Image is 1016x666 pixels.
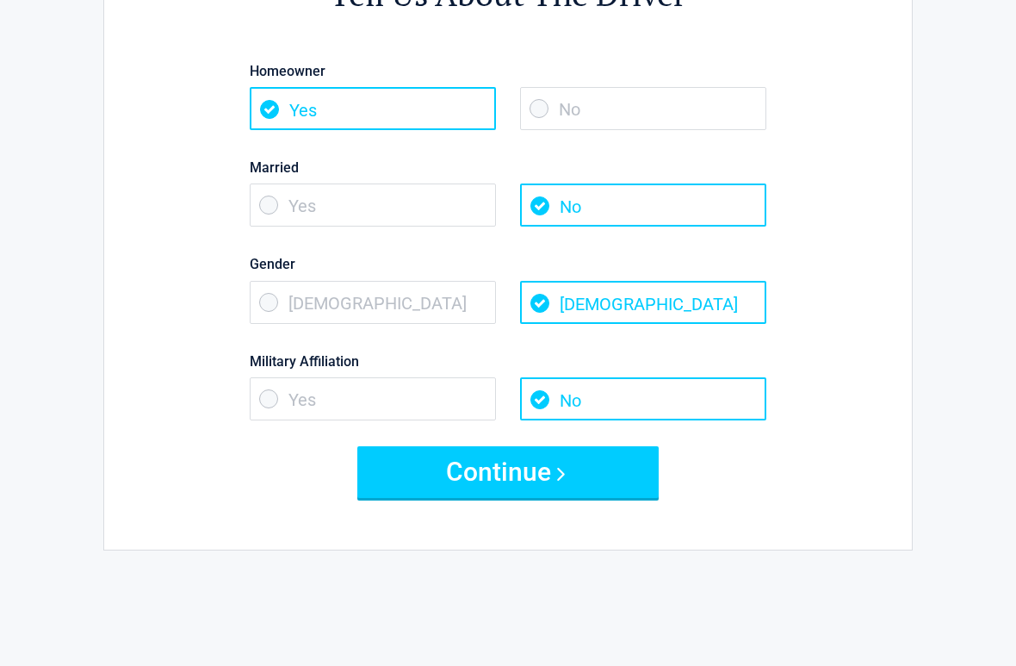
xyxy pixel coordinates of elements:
span: No [520,87,766,130]
label: Homeowner [250,59,766,83]
span: No [520,184,766,227]
label: Married [250,156,766,179]
span: Yes [250,87,496,130]
span: Yes [250,184,496,227]
span: No [520,377,766,420]
span: [DEMOGRAPHIC_DATA] [520,281,766,324]
button: Continue [357,446,659,498]
label: Military Affiliation [250,350,766,373]
span: [DEMOGRAPHIC_DATA] [250,281,496,324]
span: Yes [250,377,496,420]
label: Gender [250,252,766,276]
